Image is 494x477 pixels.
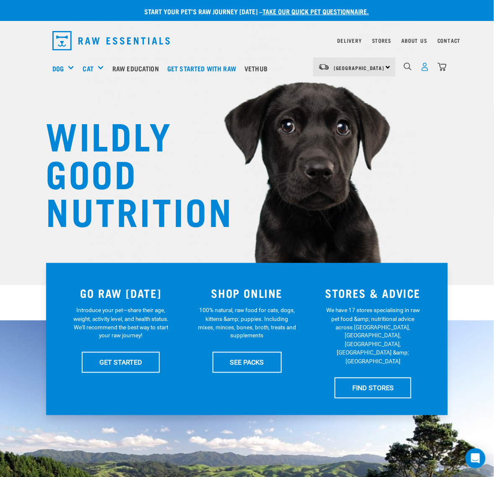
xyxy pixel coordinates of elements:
a: FIND STORES [335,378,411,399]
div: Open Intercom Messenger [465,448,486,469]
p: Introduce your pet—share their age, weight, activity level, and health status. We'll recommend th... [72,306,170,340]
a: Vethub [242,52,274,85]
a: SEE PACKS [213,352,282,373]
h1: WILDLY GOOD NUTRITION [46,115,213,229]
img: home-icon@2x.png [438,63,447,71]
a: Delivery [338,39,362,42]
nav: dropdown navigation [46,28,448,54]
img: user.png [421,63,429,71]
a: About Us [402,39,427,42]
img: van-moving.png [318,63,330,71]
p: We have 17 stores specialising in raw pet food &amp; nutritional advice across [GEOGRAPHIC_DATA],... [324,306,422,366]
span: [GEOGRAPHIC_DATA] [334,66,385,69]
a: Raw Education [110,52,165,85]
img: home-icon-1@2x.png [404,63,412,70]
a: Contact [437,39,461,42]
p: 100% natural, raw food for cats, dogs, kittens &amp; puppies. Including mixes, minces, bones, bro... [198,306,296,340]
a: GET STARTED [82,352,160,373]
h3: STORES & ADVICE [315,287,431,300]
img: Raw Essentials Logo [52,31,170,50]
h3: GO RAW [DATE] [63,287,179,300]
a: Get started with Raw [165,52,242,85]
a: Stores [372,39,392,42]
h3: SHOP ONLINE [189,287,305,300]
a: Cat [83,63,93,73]
a: Dog [52,63,64,73]
a: take our quick pet questionnaire. [263,9,369,13]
